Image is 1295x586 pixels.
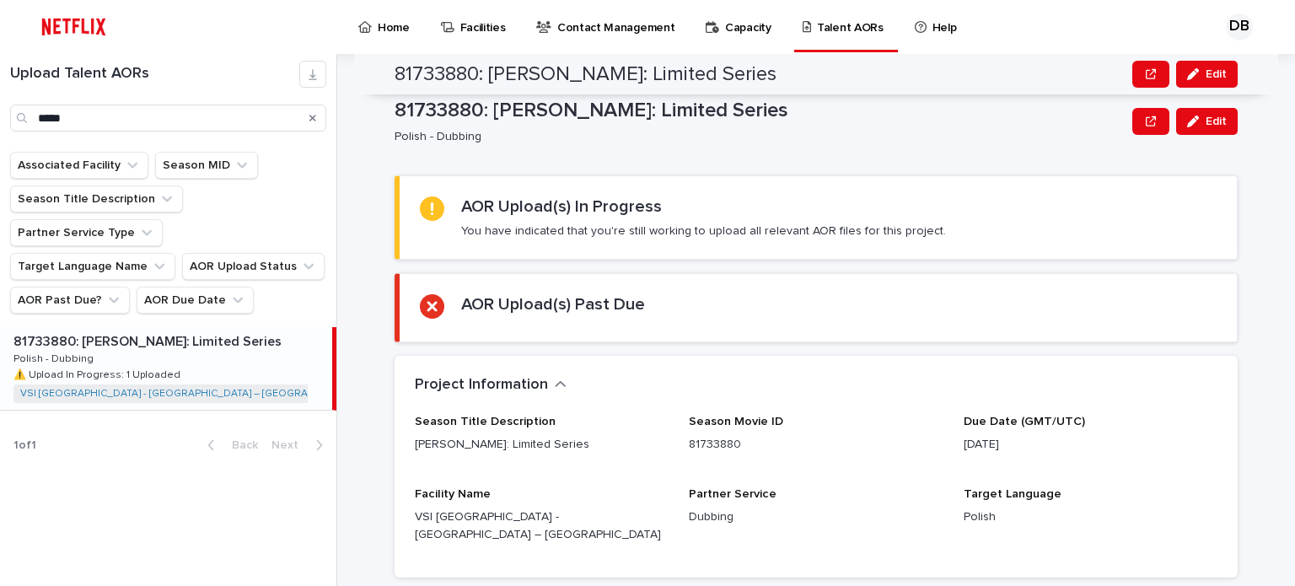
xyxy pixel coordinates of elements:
[20,388,364,400] a: VSI [GEOGRAPHIC_DATA] - [GEOGRAPHIC_DATA] – [GEOGRAPHIC_DATA]
[415,376,567,395] button: Project Information
[415,376,548,395] h2: Project Information
[222,439,258,451] span: Back
[34,10,114,44] img: ifQbXi3ZQGMSEF7WDB7W
[415,436,669,454] p: [PERSON_NAME]: Limited Series
[964,436,1217,454] p: [DATE]
[13,331,285,350] p: 81733880: [PERSON_NAME]: Limited Series
[395,130,1119,144] p: Polish - Dubbing
[13,350,97,365] p: Polish - Dubbing
[10,105,326,132] input: Search
[415,508,669,544] p: VSI [GEOGRAPHIC_DATA] - [GEOGRAPHIC_DATA] – [GEOGRAPHIC_DATA]
[155,152,258,179] button: Season MID
[689,488,776,500] span: Partner Service
[194,438,265,453] button: Back
[1226,13,1253,40] div: DB
[461,196,662,217] h2: AOR Upload(s) In Progress
[137,287,254,314] button: AOR Due Date
[10,65,299,83] h1: Upload Talent AORs
[10,287,130,314] button: AOR Past Due?
[182,253,325,280] button: AOR Upload Status
[265,438,336,453] button: Next
[689,508,943,526] p: Dubbing
[1206,116,1227,127] span: Edit
[689,436,943,454] p: 81733880
[395,99,1126,123] p: 81733880: [PERSON_NAME]: Limited Series
[689,416,783,427] span: Season Movie ID
[395,62,776,87] h2: 81733880: [PERSON_NAME]: Limited Series
[10,253,175,280] button: Target Language Name
[415,416,556,427] span: Season Title Description
[10,152,148,179] button: Associated Facility
[461,294,645,315] h2: AOR Upload(s) Past Due
[964,508,1217,526] p: Polish
[1176,61,1238,88] button: Edit
[964,488,1061,500] span: Target Language
[271,439,309,451] span: Next
[10,185,183,212] button: Season Title Description
[13,366,184,381] p: ⚠️ Upload In Progress: 1 Uploaded
[1206,68,1227,80] span: Edit
[964,416,1085,427] span: Due Date (GMT/UTC)
[10,219,163,246] button: Partner Service Type
[415,488,491,500] span: Facility Name
[1176,108,1238,135] button: Edit
[461,223,946,239] p: You have indicated that you're still working to upload all relevant AOR files for this project.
